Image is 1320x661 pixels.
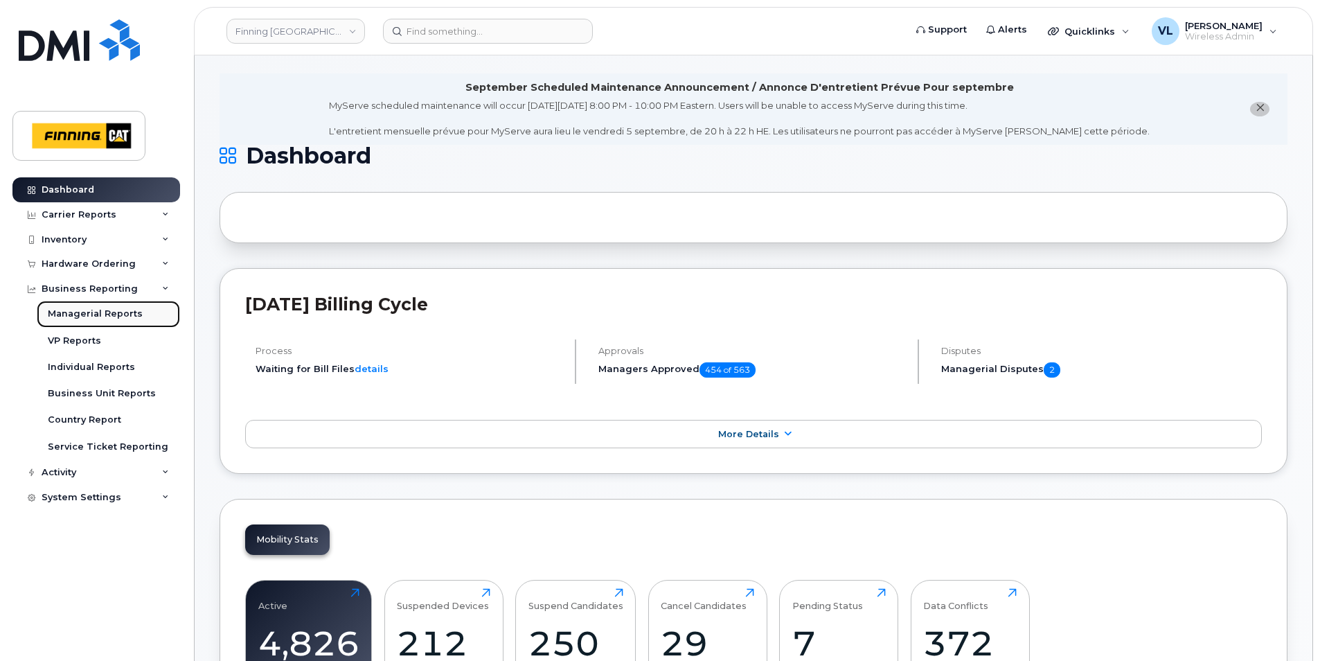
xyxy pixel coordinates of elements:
[941,346,1262,356] h4: Disputes
[941,362,1262,378] h5: Managerial Disputes
[598,346,906,356] h4: Approvals
[792,588,863,611] div: Pending Status
[329,99,1150,138] div: MyServe scheduled maintenance will occur [DATE][DATE] 8:00 PM - 10:00 PM Eastern. Users will be u...
[718,429,779,439] span: More Details
[397,588,489,611] div: Suspended Devices
[1044,362,1060,378] span: 2
[598,362,906,378] h5: Managers Approved
[256,346,563,356] h4: Process
[661,588,747,611] div: Cancel Candidates
[256,362,563,376] li: Waiting for Bill Files
[528,588,623,611] div: Suspend Candidates
[923,588,988,611] div: Data Conflicts
[245,294,1262,315] h2: [DATE] Billing Cycle
[1250,102,1269,116] button: close notification
[465,80,1014,95] div: September Scheduled Maintenance Announcement / Annonce D'entretient Prévue Pour septembre
[699,362,756,378] span: 454 of 563
[1260,601,1310,651] iframe: Messenger Launcher
[355,363,389,374] a: details
[246,146,371,166] span: Dashboard
[258,588,287,611] div: Active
